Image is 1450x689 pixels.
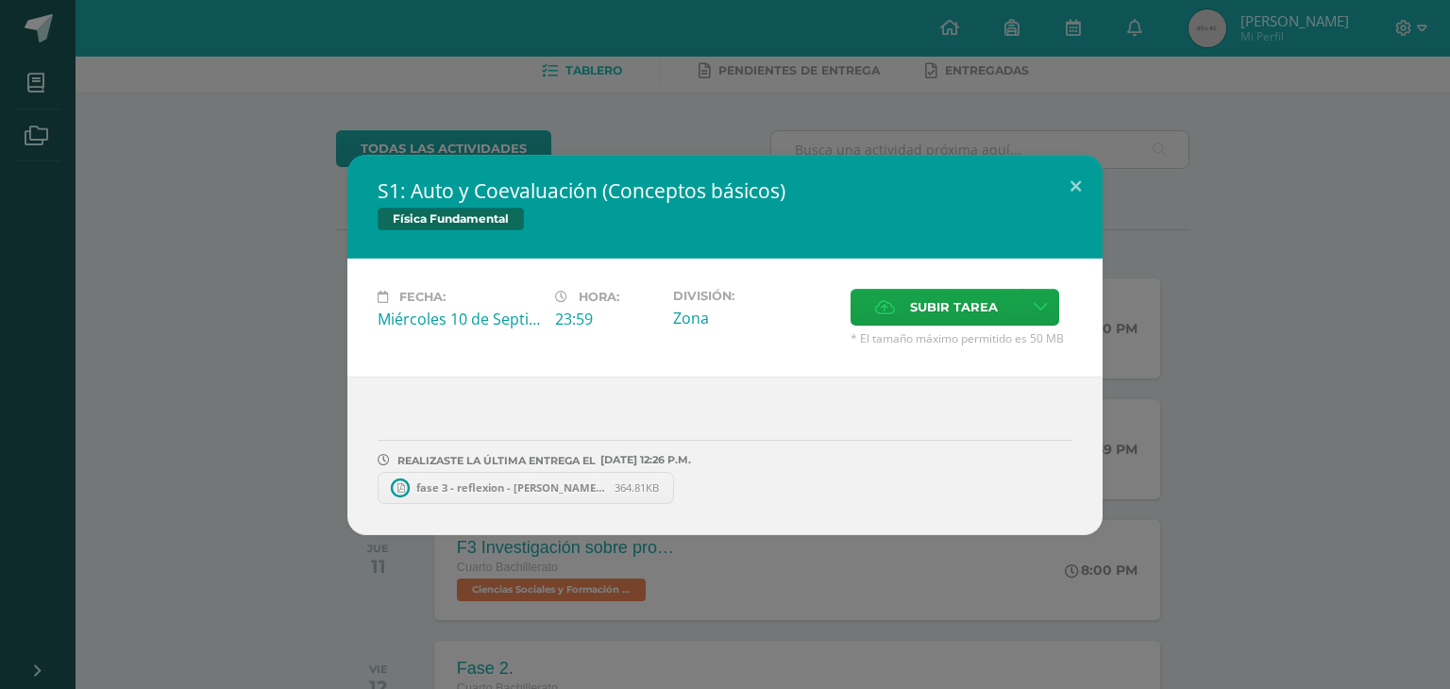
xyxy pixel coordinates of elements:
[851,330,1072,346] span: * El tamaño máximo permitido es 50 MB
[579,290,619,304] span: Hora:
[615,480,659,495] span: 364.81KB
[399,290,446,304] span: Fecha:
[378,208,524,230] span: Física Fundamental
[378,177,1072,204] h2: S1: Auto y Coevaluación (Conceptos básicos)
[673,308,835,328] div: Zona
[378,472,674,504] a: fase 3 - reflexion - [PERSON_NAME] - fifu.pdf 364.81KB
[407,480,615,495] span: fase 3 - reflexion - [PERSON_NAME] - fifu.pdf
[1049,155,1103,219] button: Close (Esc)
[555,309,658,329] div: 23:59
[397,454,596,467] span: REALIZASTE LA ÚLTIMA ENTREGA EL
[910,290,998,325] span: Subir tarea
[673,289,835,303] label: División:
[596,460,691,461] span: [DATE] 12:26 P.M.
[378,309,540,329] div: Miércoles 10 de Septiembre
